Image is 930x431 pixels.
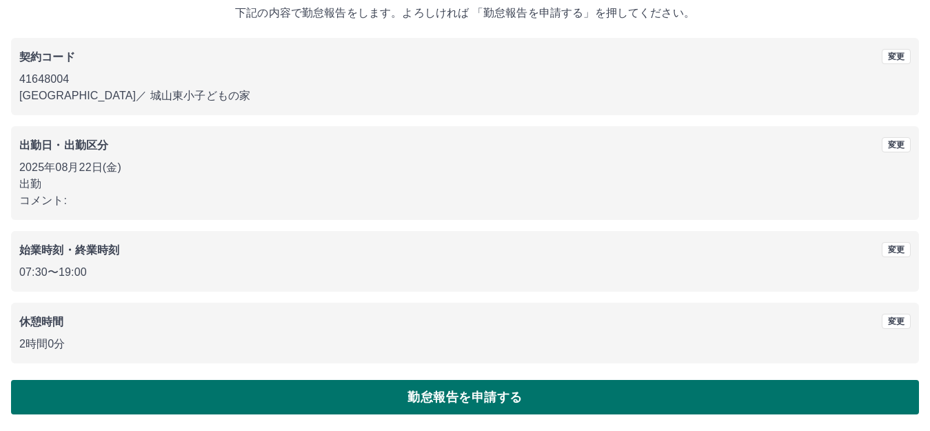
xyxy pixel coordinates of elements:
[19,316,64,328] b: 休憩時間
[19,336,911,352] p: 2時間0分
[882,49,911,64] button: 変更
[11,5,919,21] p: 下記の内容で勤怠報告をします。よろしければ 「勤怠報告を申請する」を押してください。
[19,71,911,88] p: 41648004
[19,159,911,176] p: 2025年08月22日(金)
[19,244,119,256] b: 始業時刻・終業時刻
[882,137,911,152] button: 変更
[882,242,911,257] button: 変更
[19,88,911,104] p: [GEOGRAPHIC_DATA] ／ 城山東小子どもの家
[11,380,919,414] button: 勤怠報告を申請する
[19,264,911,281] p: 07:30 〜 19:00
[19,139,108,151] b: 出勤日・出勤区分
[19,192,911,209] p: コメント:
[882,314,911,329] button: 変更
[19,176,911,192] p: 出勤
[19,51,75,63] b: 契約コード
